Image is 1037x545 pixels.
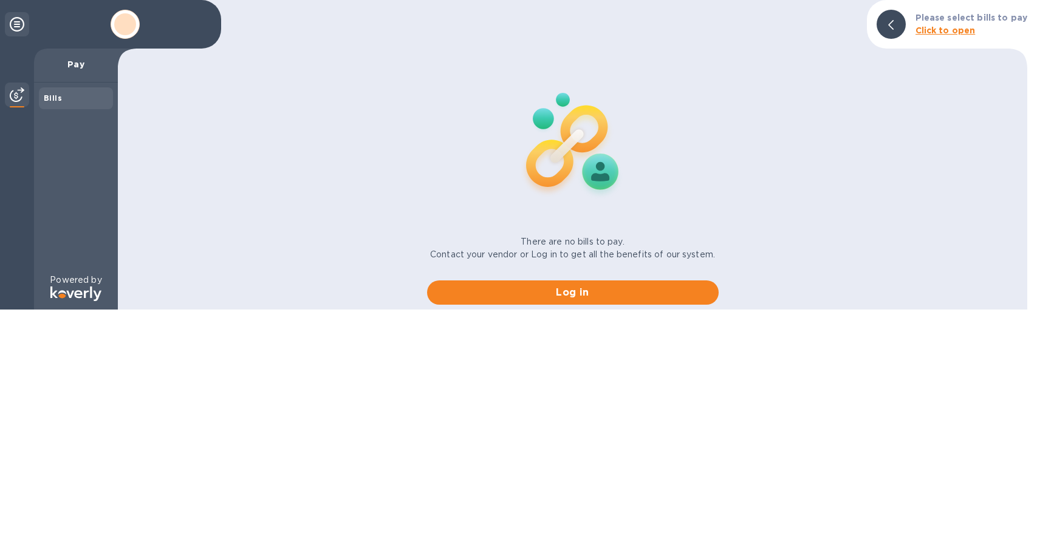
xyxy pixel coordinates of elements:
img: Logo [50,286,101,301]
b: Bills [44,93,62,103]
p: There are no bills to pay. Contact your vendor or Log in to get all the benefits of our system. [430,235,715,261]
button: Log in [427,280,719,305]
span: Log in [437,285,709,300]
b: Please select bills to pay [916,13,1027,22]
p: Powered by [50,274,101,286]
p: Pay [44,58,108,70]
b: Click to open [916,25,976,35]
